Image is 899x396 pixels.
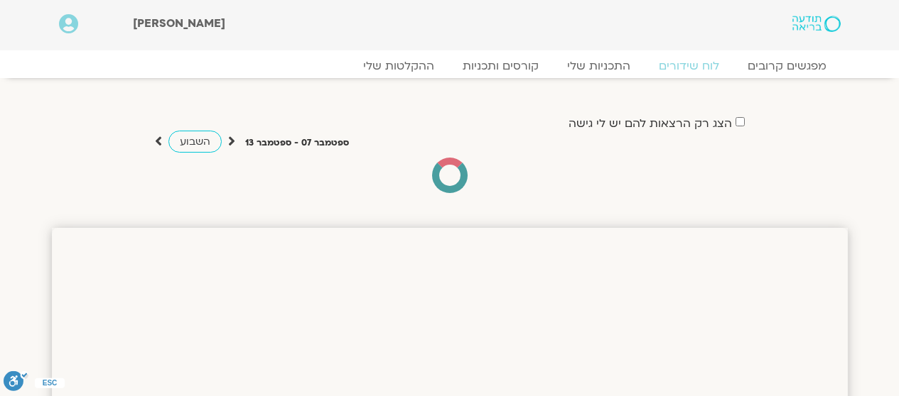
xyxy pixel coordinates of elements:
[569,117,732,130] label: הצג רק הרצאות להם יש לי גישה
[180,135,210,148] span: השבוע
[168,131,222,153] a: השבוע
[645,59,733,73] a: לוח שידורים
[349,59,448,73] a: ההקלטות שלי
[59,59,841,73] nav: Menu
[733,59,841,73] a: מפגשים קרובים
[133,16,225,31] span: [PERSON_NAME]
[448,59,553,73] a: קורסים ותכניות
[245,136,349,150] p: ספטמבר 07 - ספטמבר 13
[553,59,645,73] a: התכניות שלי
